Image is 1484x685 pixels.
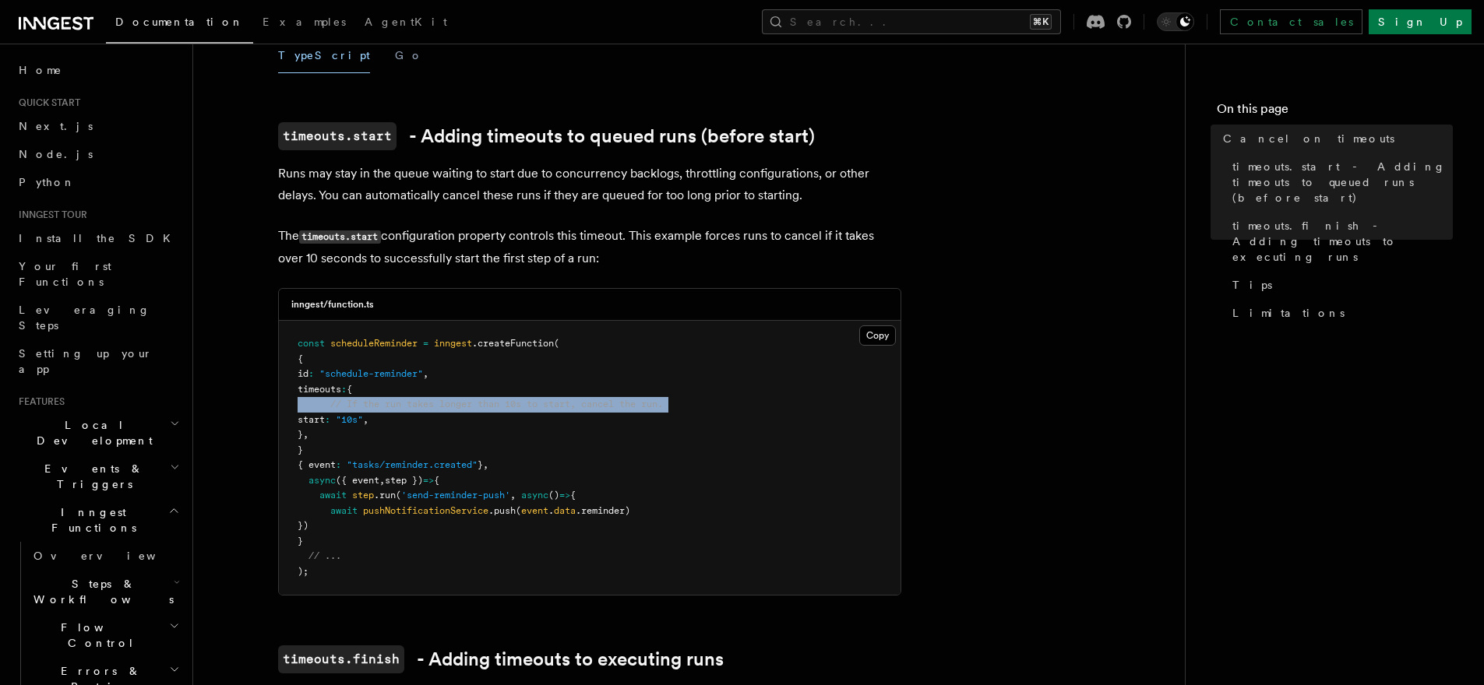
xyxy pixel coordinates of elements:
span: , [363,414,368,425]
span: Flow Control [27,620,169,651]
span: , [510,490,516,501]
span: , [483,459,488,470]
button: Steps & Workflows [27,570,183,613]
button: Go [395,38,423,73]
span: ( [396,490,401,501]
span: = [423,338,428,349]
span: } [298,536,303,546]
a: Sign Up [1369,9,1472,34]
a: Your first Functions [12,252,183,296]
button: Flow Control [27,613,183,657]
span: "tasks/reminder.created" [347,459,478,470]
span: ({ event [336,475,379,486]
span: ); [298,566,308,577]
span: "schedule-reminder" [319,368,423,379]
span: Limitations [1232,305,1345,321]
span: Leveraging Steps [19,304,150,332]
span: Inngest tour [12,209,87,221]
span: : [336,459,341,470]
a: timeouts.start- Adding timeouts to queued runs (before start) [278,122,815,150]
a: timeouts.finish - Adding timeouts to executing runs [1226,212,1453,271]
a: Node.js [12,140,183,168]
span: await [319,490,347,501]
span: { [298,353,303,364]
span: : [308,368,314,379]
p: The configuration property controls this timeout. This example forces runs to cancel if it takes ... [278,225,901,269]
span: scheduleReminder [330,338,418,349]
span: } [298,444,303,455]
span: data [554,505,576,516]
span: Your first Functions [19,260,111,288]
span: . [548,505,554,516]
span: => [559,490,570,501]
a: Examples [253,5,355,42]
a: Install the SDK [12,224,183,252]
span: .createFunction [472,338,554,349]
span: Install the SDK [19,232,180,244]
a: Leveraging Steps [12,296,183,339]
button: Inngest Functions [12,498,183,542]
span: timeouts.start - Adding timeouts to queued runs (before start) [1232,159,1453,205]
span: Overview [33,550,194,562]
span: Events & Triggers [12,461,170,492]
button: Search...⌘K [762,9,1061,34]
span: // If the run takes longer than 10s to start, cancel the run. [330,399,663,409]
a: Python [12,168,183,196]
span: Home [19,62,62,78]
button: Toggle dark mode [1157,12,1194,31]
span: , [379,475,385,486]
span: timeouts [298,384,341,395]
span: Local Development [12,417,170,448]
span: "10s" [336,414,363,425]
span: { [347,384,352,395]
button: Local Development [12,411,183,455]
h3: inngest/function.ts [291,298,374,311]
code: timeouts.finish [278,645,404,673]
span: .run [374,490,396,501]
span: Steps & Workflows [27,576,174,607]
span: .reminder) [576,505,630,516]
a: Contact sales [1220,9,1362,34]
a: Cancel on timeouts [1217,125,1453,153]
button: Events & Triggers [12,455,183,498]
code: timeouts.start [299,230,381,244]
span: .push [488,505,516,516]
span: () [548,490,559,501]
span: ( [554,338,559,349]
span: await [330,505,358,516]
span: }) [298,520,308,531]
span: { event [298,459,336,470]
span: Examples [263,16,346,28]
span: inngest [434,338,472,349]
span: step [352,490,374,501]
span: Inngest Functions [12,504,168,536]
span: { [434,475,439,486]
a: AgentKit [355,5,456,42]
a: Overview [27,542,183,570]
span: step }) [385,475,423,486]
span: Node.js [19,148,93,160]
span: id [298,368,308,379]
span: Tips [1232,277,1272,293]
span: pushNotificationService [363,505,488,516]
span: start [298,414,325,425]
span: } [478,459,483,470]
span: , [423,368,428,379]
span: AgentKit [365,16,447,28]
a: Setting up your app [12,339,183,383]
span: async [308,475,336,486]
span: timeouts.finish - Adding timeouts to executing runs [1232,218,1453,265]
button: TypeScript [278,38,370,73]
a: timeouts.finish- Adding timeouts to executing runs [278,645,724,673]
a: Next.js [12,112,183,140]
span: // ... [308,550,341,561]
span: Features [12,395,65,408]
span: : [325,414,330,425]
code: timeouts.start [278,122,397,150]
a: timeouts.start - Adding timeouts to queued runs (before start) [1226,153,1453,212]
span: , [303,429,308,440]
span: } [298,429,303,440]
span: const [298,338,325,349]
span: Python [19,176,76,188]
span: 'send-reminder-push' [401,490,510,501]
